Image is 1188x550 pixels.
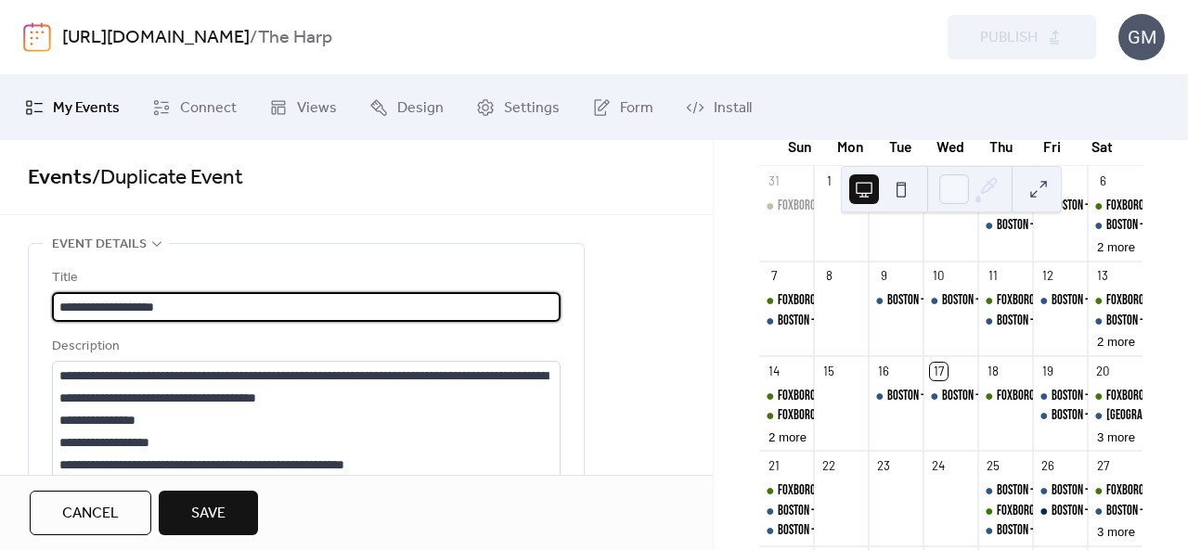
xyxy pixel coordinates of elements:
span: Cancel [62,503,119,525]
div: BOSTON - BRUINS PRE-SEASON [778,502,898,520]
div: 24 [930,458,947,475]
div: 13 [1094,268,1111,285]
div: Tue [875,126,925,166]
div: BOSTON - LINE DANCING [997,312,1091,330]
div: 18 [985,363,1001,379]
a: Cancel [30,491,151,535]
div: 10 [930,268,947,285]
img: logo [23,22,51,52]
div: FOXBORO - SPORTS TRIVIA THURSDAYS [997,502,1150,520]
div: FOXBORO - PATS VS DOLPHINS GAME WATCH + GIVEAWAYS [778,406,1006,425]
div: FOXBORO - NFL SUNDAYS [759,481,814,500]
div: Fri [1027,126,1077,166]
a: Form [578,83,667,133]
a: Views [255,83,351,133]
div: FOXBORO - COLLEGE FOOTBALL SATURDAYS [1088,387,1143,405]
div: BOSTON - DUA LIPA PRE-SHOW PARTY [887,291,1035,310]
span: Connect [180,97,237,120]
div: 1 [820,173,837,189]
div: 19 [1039,363,1056,379]
div: FOXBORO - SPORTS TRIVIA THURSDAYS [978,291,1033,310]
div: FOXBORO - NFL SUNDAYS [759,291,814,310]
div: FOXBORO - COLLEGE FOOTBALL SATURDAYS [1088,481,1143,500]
div: FOXBORO - COLLEGE FOOTBALL SATURDAYS [1088,197,1143,215]
div: BOSTON - THE WORLD OF HANS ZIMMER PRE-SHOW PARTY [923,387,978,405]
span: Form [620,97,653,120]
div: FOXBORO - NFL SUNDAYS [778,481,876,500]
div: BOSTON - NFL SUNDAYS [759,312,814,330]
b: / [250,20,258,56]
div: FOXBORO - SUNDAY BRUNCH [759,387,814,405]
div: 31 [766,173,782,189]
span: Install [714,97,752,120]
a: Connect [138,83,251,133]
div: BOSTON - LINE DANCING [978,312,1033,330]
button: Save [159,491,258,535]
div: BOSTON - NFL SUNDAYS [759,521,814,540]
span: Views [297,97,337,120]
a: My Events [11,83,134,133]
button: 3 more [1090,427,1143,445]
span: My Events [53,97,120,120]
div: BOSTON - [PERSON_NAME] PRE-SHOW PARTY [887,387,1065,405]
div: BOSTON - DUA LIPA PRE-SHOW PARTY [942,291,1090,310]
div: FOXBORO - SUNDAY BRUNCH [759,197,814,215]
div: BOSTON - MT. JOY TICKET GIVEAWAY & PRE-SHOW PARTY [1088,406,1143,425]
div: FOXBORO - PATS VS DOLPHINS GAME WATCH + GIVEAWAYS [759,406,814,425]
div: BOSTON - THE WORLD OF [PERSON_NAME] PRE-SHOW PARTY [942,387,1179,405]
div: 11 [985,268,1001,285]
div: FOXBORO - [DATE] BRUNCH [778,197,885,215]
div: BOSTON - COLLEGE FOOTBALL SATURDAYS [1088,216,1143,235]
div: BOSTON - SHAWN MENDEZ PRE-SHOW PARTY [978,481,1033,500]
div: BOSTON - ROYALS [1052,291,1121,310]
div: BOSTON - LORDE PRE-SHOW PARTY [1033,481,1088,500]
div: BOSTON - NFL SUNDAYS [778,521,870,540]
div: 21 [766,458,782,475]
div: FOXBORO - SPORTS TRIVIA THURSDAYS [997,291,1150,310]
a: Install [672,83,766,133]
div: 9 [875,268,892,285]
div: 23 [875,458,892,475]
div: GM [1118,14,1165,60]
div: 26 [1039,458,1056,475]
div: FOXBORO - NFL SUNDAYS [778,291,876,310]
button: 2 more [1090,237,1143,255]
div: 12 [1039,268,1056,285]
div: FOXBORO - NFL GAME WATCH [978,387,1033,405]
div: BOSTON – PULSE [1052,502,1116,520]
span: Event details [52,234,147,256]
div: 17 [930,363,947,379]
div: BOSTON - LINE DANCING [978,521,1033,540]
div: 15 [820,363,837,379]
div: 6 [1094,173,1111,189]
div: FOXBORO - COLLEGE FOOTBALL SATURDAYS [1088,291,1143,310]
div: BOSTON - GABRIEL IGLESIAS PRE-SHOW PARTY [1088,502,1143,520]
button: 3 more [1090,521,1143,540]
div: BOSTON - DUA LIPA PRE-SHOW PARTY [869,291,923,310]
div: Title [52,267,557,289]
div: BOSTON - COLLEGE FOOTBALL SATURDAYS [1088,312,1143,330]
div: BOSTON - BRUINS PRE-SEASON [759,502,814,520]
div: BOSTON - LINE DANCING [978,216,1033,235]
div: 20 [1094,363,1111,379]
div: BOSTON - [PERSON_NAME] PRE-SHOW PARTY [997,481,1174,500]
div: Wed [925,126,975,166]
div: BOSTON - ROYALS [1033,291,1088,310]
a: [URL][DOMAIN_NAME] [62,20,250,56]
span: Settings [504,97,560,120]
div: 14 [766,363,782,379]
div: BOSTON - LINE DANCING [997,216,1091,235]
div: 22 [820,458,837,475]
div: FOXBORO - [DATE] BRUNCH [778,387,885,405]
div: FOXBORO - SPORTS TRIVIA THURSDAYS [978,502,1033,520]
a: Design [355,83,458,133]
div: BOSTON - DJ [PERSON_NAME] [1052,406,1168,425]
a: Events [28,158,92,198]
button: 2 more [761,427,814,445]
div: 16 [875,363,892,379]
div: 25 [985,458,1001,475]
div: FOXBORO - NFL GAME WATCH [997,387,1112,405]
div: Sun [774,126,824,166]
div: 8 [820,268,837,285]
span: Design [397,97,444,120]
